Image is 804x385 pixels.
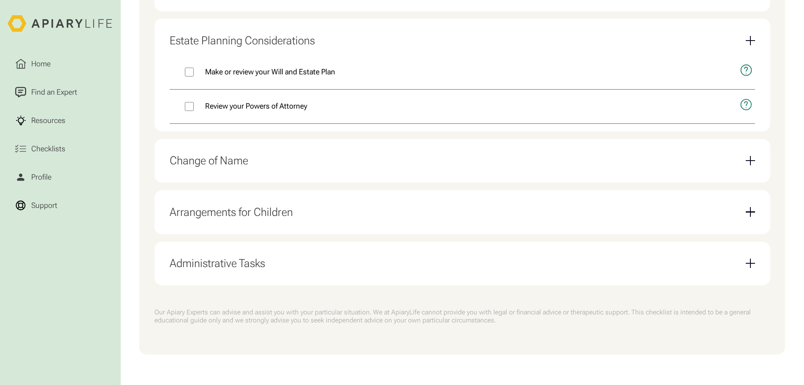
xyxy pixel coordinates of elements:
[29,115,67,126] div: Resources
[8,51,113,77] a: Home
[8,136,113,162] a: Checklists
[185,102,194,111] input: Review your Powers of Attorney
[29,143,67,155] div: Checklists
[170,34,315,47] div: Estate Planning Considerations
[170,147,755,175] div: Change of Name
[29,87,79,98] div: Find an Expert
[8,192,113,219] a: Support
[732,55,755,85] button: open modal
[8,79,113,106] a: Find an Expert
[170,55,755,124] nav: Estate Planning Considerations
[205,101,307,112] span: Review your Powers of Attorney
[185,68,194,77] input: Make or review your Will and Estate Plan
[205,66,335,78] span: Make or review your Will and Estate Plan
[29,199,59,211] div: Support
[154,308,770,325] div: Our Apiary Experts can advise and assist you with your particular situation. We at ApiaryLife can...
[170,257,265,270] div: Administrative Tasks
[170,205,293,219] div: Arrangements for Children
[29,58,52,70] div: Home
[170,26,755,55] div: Estate Planning Considerations
[170,249,755,278] div: Administrative Tasks
[732,90,755,120] button: open modal
[8,164,113,191] a: Profile
[170,198,755,227] div: Arrangements for Children
[170,154,248,167] div: Change of Name
[29,172,53,183] div: Profile
[8,107,113,134] a: Resources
